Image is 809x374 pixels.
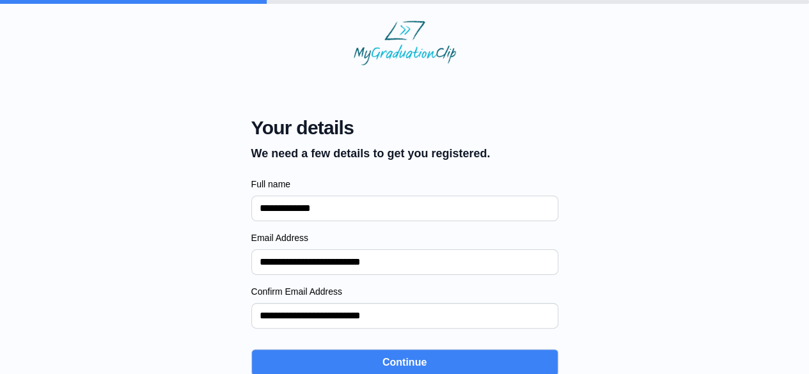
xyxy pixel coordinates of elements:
label: Confirm Email Address [251,285,558,298]
img: MyGraduationClip [354,20,456,65]
p: We need a few details to get you registered. [251,144,491,162]
label: Full name [251,178,558,191]
label: Email Address [251,231,558,244]
span: Your details [251,116,491,139]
